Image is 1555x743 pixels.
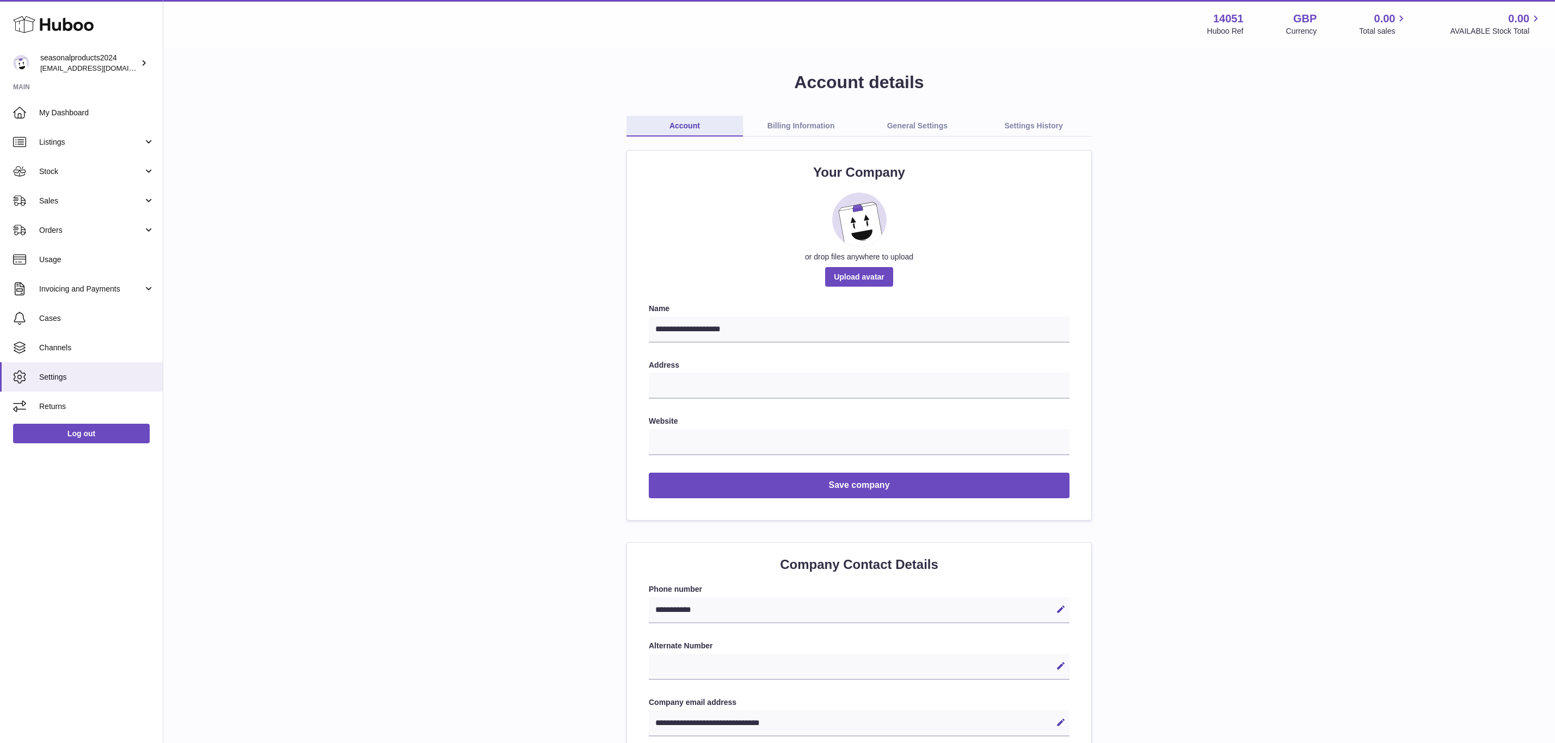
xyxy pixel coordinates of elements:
[39,284,143,294] span: Invoicing and Payments
[649,473,1070,498] button: Save company
[39,225,143,236] span: Orders
[743,116,859,137] a: Billing Information
[39,343,155,353] span: Channels
[626,116,743,137] a: Account
[39,313,155,324] span: Cases
[649,697,1070,708] label: Company email address
[825,267,893,287] span: Upload avatar
[1213,11,1244,26] strong: 14051
[1359,11,1408,36] a: 0.00 Total sales
[1374,11,1396,26] span: 0.00
[832,193,887,247] img: placeholder_image.svg
[13,55,29,71] img: internalAdmin-14051@internal.huboo.com
[649,360,1070,370] label: Address
[39,166,143,177] span: Stock
[181,71,1538,94] h1: Account details
[1450,26,1542,36] span: AVAILABLE Stock Total
[975,116,1092,137] a: Settings History
[39,255,155,265] span: Usage
[649,641,1070,651] label: Alternate Number
[39,196,143,206] span: Sales
[649,164,1070,181] h2: Your Company
[1359,26,1408,36] span: Total sales
[1207,26,1244,36] div: Huboo Ref
[1286,26,1317,36] div: Currency
[40,64,160,72] span: [EMAIL_ADDRESS][DOMAIN_NAME]
[39,401,155,412] span: Returns
[859,116,976,137] a: General Settings
[39,137,143,147] span: Listings
[13,424,150,443] a: Log out
[1293,11,1317,26] strong: GBP
[1450,11,1542,36] a: 0.00 AVAILABLE Stock Total
[649,252,1070,262] div: or drop files anywhere to upload
[39,372,155,382] span: Settings
[649,304,1070,314] label: Name
[39,108,155,118] span: My Dashboard
[649,556,1070,573] h2: Company Contact Details
[649,584,1070,595] label: Phone number
[40,53,138,73] div: seasonalproducts2024
[1508,11,1529,26] span: 0.00
[649,416,1070,426] label: Website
